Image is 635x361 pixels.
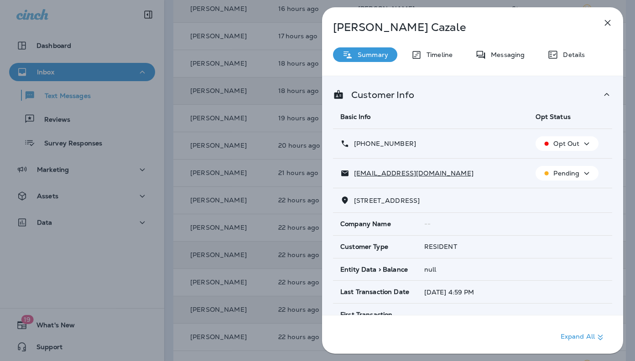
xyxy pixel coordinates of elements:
[424,315,474,323] span: [DATE] 4:59 PM
[424,288,474,296] span: [DATE] 4:59 PM
[349,170,474,177] p: [EMAIL_ADDRESS][DOMAIN_NAME]
[349,140,416,147] p: [PHONE_NUMBER]
[553,140,579,147] p: Opt Out
[557,329,609,346] button: Expand All
[340,311,410,326] span: First Transaction Date
[333,21,582,34] p: [PERSON_NAME] Cazale
[536,113,570,121] span: Opt Status
[340,266,408,273] span: Entity Data > Balance
[353,51,388,58] p: Summary
[424,220,431,228] span: --
[424,265,437,273] span: null
[422,51,453,58] p: Timeline
[340,243,388,251] span: Customer Type
[561,332,606,343] p: Expand All
[486,51,525,58] p: Messaging
[340,220,391,228] span: Company Name
[344,91,414,98] p: Customer Info
[340,113,370,121] span: Basic Info
[354,196,420,205] span: [STREET_ADDRESS]
[536,166,599,180] button: Pending
[553,170,579,177] p: Pending
[424,242,457,251] span: RESIDENT
[340,288,409,296] span: Last Transaction Date
[558,51,585,58] p: Details
[536,136,599,151] button: Opt Out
